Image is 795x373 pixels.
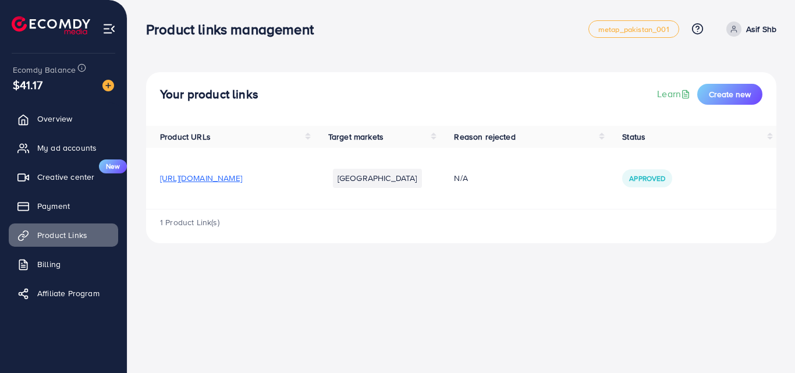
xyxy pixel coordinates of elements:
span: My ad accounts [37,142,97,154]
span: Approved [629,173,665,183]
span: metap_pakistan_001 [598,26,669,33]
h3: Product links management [146,21,323,38]
span: $41.17 [13,76,42,93]
a: Creative centerNew [9,165,118,189]
span: Creative center [37,171,94,183]
span: Target markets [328,131,384,143]
span: Create new [709,88,751,100]
span: Payment [37,200,70,212]
span: Product URLs [160,131,211,143]
img: image [102,80,114,91]
p: Asif Shb [746,22,776,36]
span: Status [622,131,645,143]
span: N/A [454,172,467,184]
img: menu [102,22,116,35]
span: 1 Product Link(s) [160,216,219,228]
span: Reason rejected [454,131,515,143]
iframe: Chat [746,321,786,364]
a: Learn [657,87,693,101]
span: Billing [37,258,61,270]
span: Affiliate Program [37,287,100,299]
span: Overview [37,113,72,125]
span: New [99,159,127,173]
span: [URL][DOMAIN_NAME] [160,172,242,184]
li: [GEOGRAPHIC_DATA] [333,169,422,187]
img: logo [12,16,90,34]
a: metap_pakistan_001 [588,20,679,38]
span: Ecomdy Balance [13,64,76,76]
a: Asif Shb [722,22,776,37]
a: Billing [9,253,118,276]
a: Payment [9,194,118,218]
h4: Your product links [160,87,258,102]
a: Overview [9,107,118,130]
a: Product Links [9,223,118,247]
button: Create new [697,84,762,105]
a: Affiliate Program [9,282,118,305]
a: My ad accounts [9,136,118,159]
span: Product Links [37,229,87,241]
